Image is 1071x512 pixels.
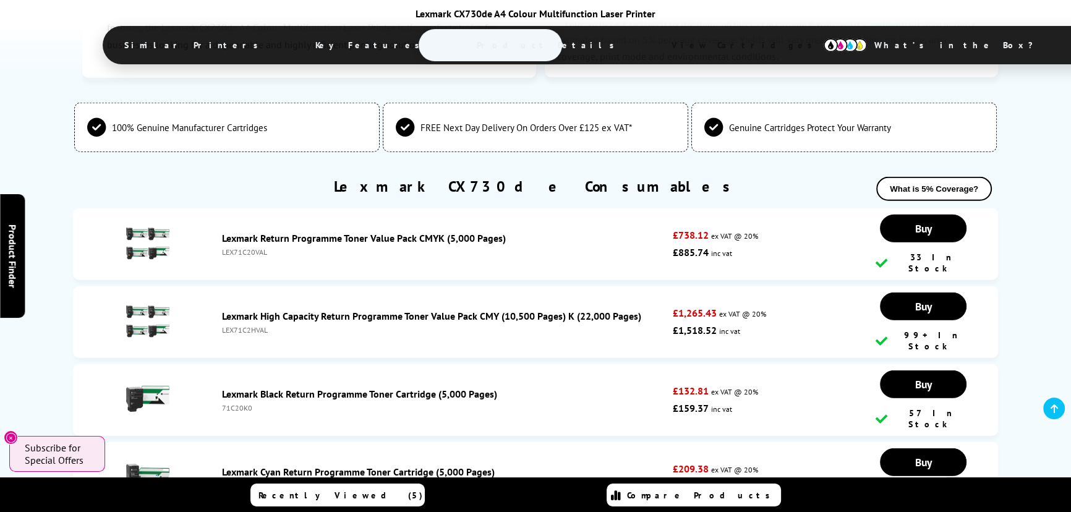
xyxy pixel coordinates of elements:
strong: £1,265.43 [672,307,716,319]
span: Subscribe for Special Offers [25,442,93,466]
a: Compare Products [607,484,781,506]
span: What’s in the Box? [856,30,1064,60]
strong: £159.37 [672,402,708,414]
span: Recently Viewed (5) [258,490,423,501]
button: What is 5% Coverage? [876,177,992,201]
div: 99+ In Stock [876,330,971,352]
div: 57 In Stock [876,407,971,430]
div: 33 In Stock [876,252,971,274]
a: Lexmark CX730de Consumables [334,177,738,196]
button: Close [4,430,18,445]
a: Lexmark Return Programme Toner Value Pack CMYK (5,000 Pages) [222,232,506,244]
span: ex VAT @ 20% [710,465,757,474]
a: Recently Viewed (5) [250,484,425,506]
div: LEX71C20VAL [222,247,666,257]
span: Compare Products [627,490,777,501]
div: Lexmark CX730de A4 Colour Multifunction Laser Printer [103,7,968,20]
span: Buy [915,221,932,236]
strong: £209.38 [672,463,708,475]
span: ex VAT @ 20% [710,387,757,396]
span: Product Finder [6,224,19,288]
span: Buy [915,455,932,469]
img: Lexmark Cyan Return Programme Toner Cartridge (5,000 Pages) [126,455,169,498]
span: Buy [915,377,932,391]
strong: £132.81 [672,385,708,397]
div: 71C20K0 [222,403,666,412]
span: ex VAT @ 20% [719,309,766,318]
a: Lexmark Black Return Programme Toner Cartridge (5,000 Pages) [222,388,497,400]
span: Key Features [297,30,445,60]
strong: £885.74 [672,246,708,258]
span: Similar Printers [106,30,283,60]
span: inc vat [719,326,740,336]
span: Buy [915,299,932,314]
a: Lexmark Cyan Return Programme Toner Cartridge (5,000 Pages) [222,466,495,478]
span: inc vat [710,249,732,258]
div: LEX71C2HVAL [222,325,666,335]
a: Lexmark High Capacity Return Programme Toner Value Pack CMY (10,500 Pages) K (22,000 Pages) [222,310,641,322]
img: Lexmark High Capacity Return Programme Toner Value Pack CMY (10,500 Pages) K (22,000 Pages) [126,299,169,343]
img: Lexmark Return Programme Toner Value Pack CMYK (5,000 Pages) [126,221,169,265]
img: Lexmark Black Return Programme Toner Cartridge (5,000 Pages) [126,377,169,420]
strong: £1,518.52 [672,324,716,336]
strong: £738.12 [672,229,708,241]
span: inc vat [710,404,732,414]
span: 100% Genuine Manufacturer Cartridges [112,122,267,134]
span: View Cartridges [653,29,842,61]
span: Product Details [458,30,639,60]
span: Genuine Cartridges Protect Your Warranty [729,122,891,134]
span: ex VAT @ 20% [710,231,757,241]
img: cmyk-icon.svg [824,38,867,52]
span: FREE Next Day Delivery On Orders Over £125 ex VAT* [420,122,632,134]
